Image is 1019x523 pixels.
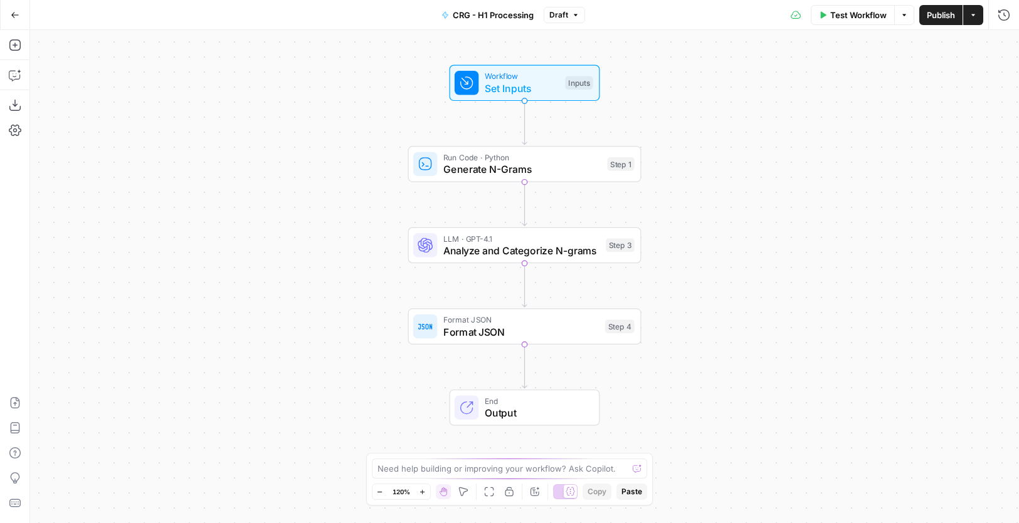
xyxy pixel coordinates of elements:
div: LLM · GPT-4.1Analyze and Categorize N-gramsStep 3 [408,227,641,264]
g: Edge from step_1 to step_3 [522,182,527,226]
button: Test Workflow [811,5,894,25]
span: Workflow [485,70,559,82]
span: Generate N-Grams [443,162,601,177]
span: Test [610,130,628,143]
button: CRG - H1 Processing [434,5,541,25]
span: LLM · GPT-4.1 [443,232,600,244]
div: Format JSONFormat JSONStep 4 [408,308,641,344]
span: Format JSON [443,314,599,326]
span: Format JSON [443,324,599,339]
div: Inputs [565,76,593,90]
div: Run Code · PythonGenerate N-GramsStep 1Test [408,146,641,182]
span: Set Inputs [485,81,559,96]
span: Paste [621,486,642,497]
button: Publish [919,5,963,25]
div: Step 4 [605,319,635,333]
button: Paste [616,484,647,500]
div: Step 1 [608,157,635,171]
span: 120% [393,487,410,497]
div: WorkflowSet InputsInputs [408,65,641,101]
span: Draft [549,9,568,21]
button: Draft [544,7,585,23]
span: Test Workflow [830,9,887,21]
span: Copy [588,486,606,497]
span: End [485,395,587,406]
span: Run Code · Python [443,152,601,163]
g: Edge from step_4 to end [522,344,527,388]
div: EndOutput [408,390,641,426]
span: CRG - H1 Processing [453,9,534,21]
span: Output [485,405,587,420]
div: Step 3 [606,239,635,252]
span: Analyze and Categorize N-grams [443,243,600,258]
span: Publish [927,9,955,21]
button: Test [587,127,633,146]
g: Edge from step_3 to step_4 [522,263,527,307]
button: Copy [583,484,611,500]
